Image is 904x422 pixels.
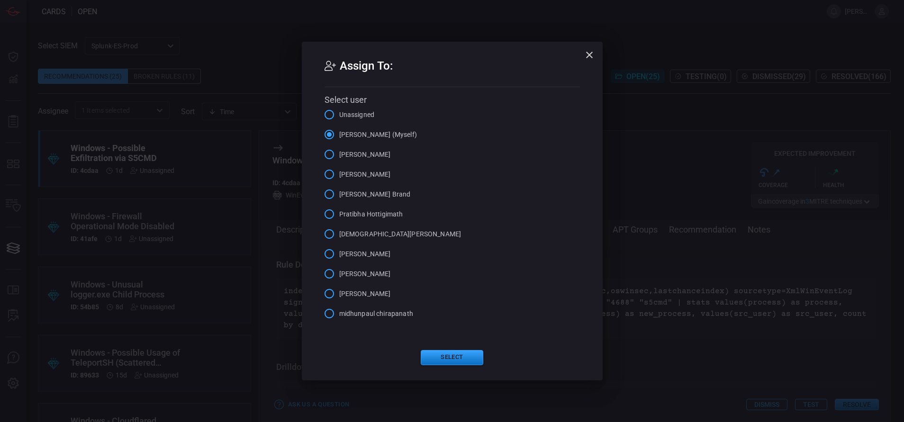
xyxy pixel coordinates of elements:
span: [PERSON_NAME] [339,150,391,160]
span: [PERSON_NAME] (Myself) [339,130,417,140]
span: [PERSON_NAME] [339,289,391,299]
span: [PERSON_NAME] [339,249,391,259]
span: Unassigned [339,110,375,120]
span: [PERSON_NAME] Brand [339,189,411,199]
span: Pratibha Hottigimath [339,209,403,219]
span: [PERSON_NAME] [339,269,391,279]
h2: Assign To: [325,57,580,87]
button: Select [421,350,483,365]
span: Select user [325,95,367,105]
span: [DEMOGRAPHIC_DATA][PERSON_NAME] [339,229,461,239]
span: [PERSON_NAME] [339,170,391,180]
span: midhunpaul chirapanath [339,309,413,319]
